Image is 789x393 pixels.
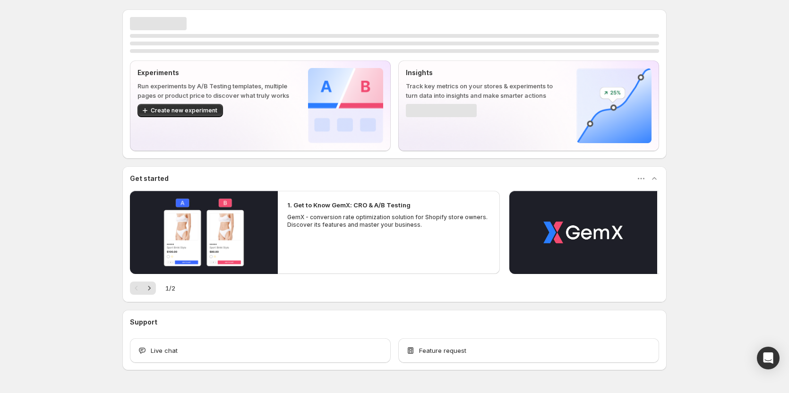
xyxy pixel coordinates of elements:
img: Experiments [308,68,383,143]
p: GemX - conversion rate optimization solution for Shopify store owners. Discover its features and ... [287,214,490,229]
nav: Pagination [130,282,156,295]
span: Create new experiment [151,107,217,114]
h3: Support [130,317,157,327]
div: Open Intercom Messenger [757,347,780,369]
span: 1 / 2 [165,283,175,293]
span: Live chat [151,346,178,355]
img: Insights [576,68,652,143]
button: Play video [509,191,657,274]
p: Insights [406,68,561,77]
p: Experiments [137,68,293,77]
button: Next [143,282,156,295]
button: Play video [130,191,278,274]
span: Feature request [419,346,466,355]
h2: 1. Get to Know GemX: CRO & A/B Testing [287,200,411,210]
h3: Get started [130,174,169,183]
button: Create new experiment [137,104,223,117]
p: Run experiments by A/B Testing templates, multiple pages or product price to discover what truly ... [137,81,293,100]
p: Track key metrics on your stores & experiments to turn data into insights and make smarter actions [406,81,561,100]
